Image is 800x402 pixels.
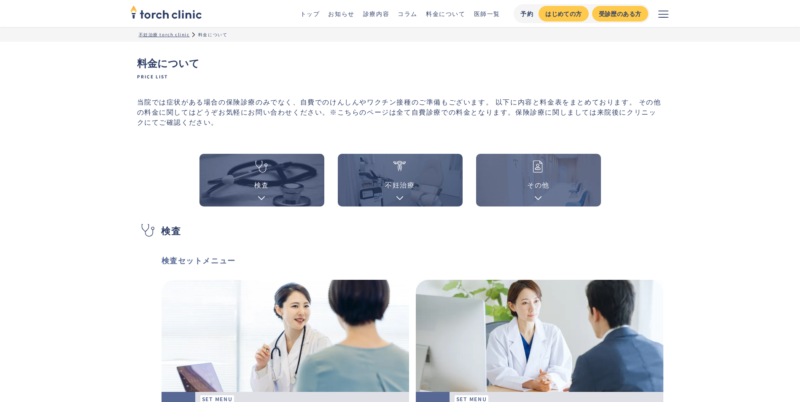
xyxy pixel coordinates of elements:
span: Price list [137,74,663,80]
h2: 検査 [161,222,181,238]
a: 不妊治療 torch clinic [139,31,190,38]
a: 受診歴のある方 [592,6,648,21]
a: 医師一覧 [474,9,500,18]
h1: 料金について [137,55,663,80]
div: 予約 [520,9,533,18]
div: 検査 [254,180,269,190]
div: 料金について [198,31,228,38]
a: home [130,6,202,21]
img: torch clinic [130,3,202,21]
h3: 検査セットメニュー [162,254,663,266]
a: その他 [476,154,601,206]
a: はじめての方 [539,6,588,21]
div: 不妊治療 [385,180,415,190]
a: 検査 [199,154,324,206]
div: 受診歴のある方 [599,9,641,18]
a: トップ [300,9,320,18]
a: お知らせ [328,9,354,18]
a: 不妊治療 [338,154,463,206]
a: コラム [398,9,418,18]
p: 当院では症状がある場合の保険診療のみでなく、自費でのけんしんやワクチン接種のご準備もございます。 以下に内容と料金表をまとめております。 その他の料金に関してはどうぞお気軽にお問い合わせください... [137,96,663,127]
a: 料金について [426,9,466,18]
a: 診療内容 [363,9,389,18]
div: はじめての方 [545,9,582,18]
div: その他 [527,180,549,190]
